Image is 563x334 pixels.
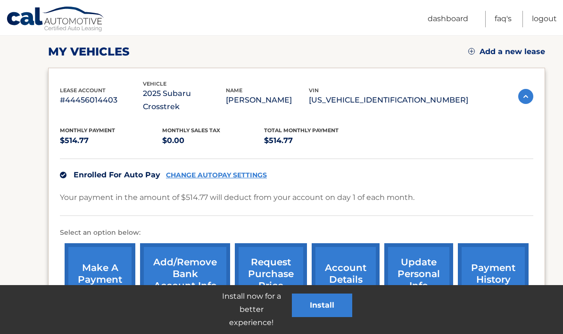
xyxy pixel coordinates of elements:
p: Select an option below: [60,227,533,239]
span: Monthly Payment [60,127,115,134]
a: request purchase price [235,243,307,305]
a: FAQ's [495,11,512,27]
p: $0.00 [162,134,265,147]
a: payment history [458,243,529,305]
button: Install [292,294,352,317]
img: add.svg [468,48,475,55]
img: check.svg [60,172,66,178]
p: [US_VEHICLE_IDENTIFICATION_NUMBER] [309,94,468,107]
a: Add/Remove bank account info [140,243,230,305]
a: account details [312,243,380,305]
p: [PERSON_NAME] [226,94,309,107]
a: Logout [532,11,557,27]
span: Enrolled For Auto Pay [74,170,160,179]
p: #44456014403 [60,94,143,107]
p: $514.77 [60,134,162,147]
a: Add a new lease [468,47,545,56]
span: Monthly sales Tax [162,127,220,134]
p: Your payment in the amount of $514.77 will deduct from your account on day 1 of each month. [60,191,414,204]
a: CHANGE AUTOPAY SETTINGS [166,171,267,179]
img: accordion-active.svg [518,89,533,104]
a: update personal info [384,243,453,305]
p: 2025 Subaru Crosstrek [143,87,226,113]
span: name [226,87,242,94]
span: vin [309,87,319,94]
h2: my vehicles [48,45,130,59]
p: $514.77 [264,134,366,147]
p: Install now for a better experience! [211,290,292,329]
span: Total Monthly Payment [264,127,339,134]
a: Cal Automotive [6,6,105,33]
span: lease account [60,87,106,94]
span: vehicle [143,80,166,87]
a: Dashboard [428,11,468,27]
a: make a payment [65,243,135,305]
